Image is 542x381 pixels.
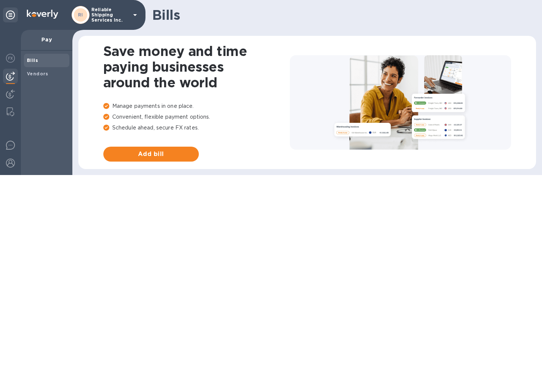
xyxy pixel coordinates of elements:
[6,54,15,63] img: Foreign exchange
[27,10,58,19] img: Logo
[103,102,290,110] p: Manage payments in one place.
[103,43,290,90] h1: Save money and time paying businesses around the world
[152,7,530,23] h1: Bills
[78,12,83,18] b: RI
[27,57,38,63] b: Bills
[103,113,290,121] p: Convenient, flexible payment options.
[91,7,129,23] p: Reliable Shipping Services Inc.
[109,150,193,159] span: Add bill
[103,124,290,132] p: Schedule ahead, secure FX rates.
[3,7,18,22] div: Unpin categories
[27,71,48,76] b: Vendors
[27,36,66,43] p: Pay
[103,147,199,162] button: Add bill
